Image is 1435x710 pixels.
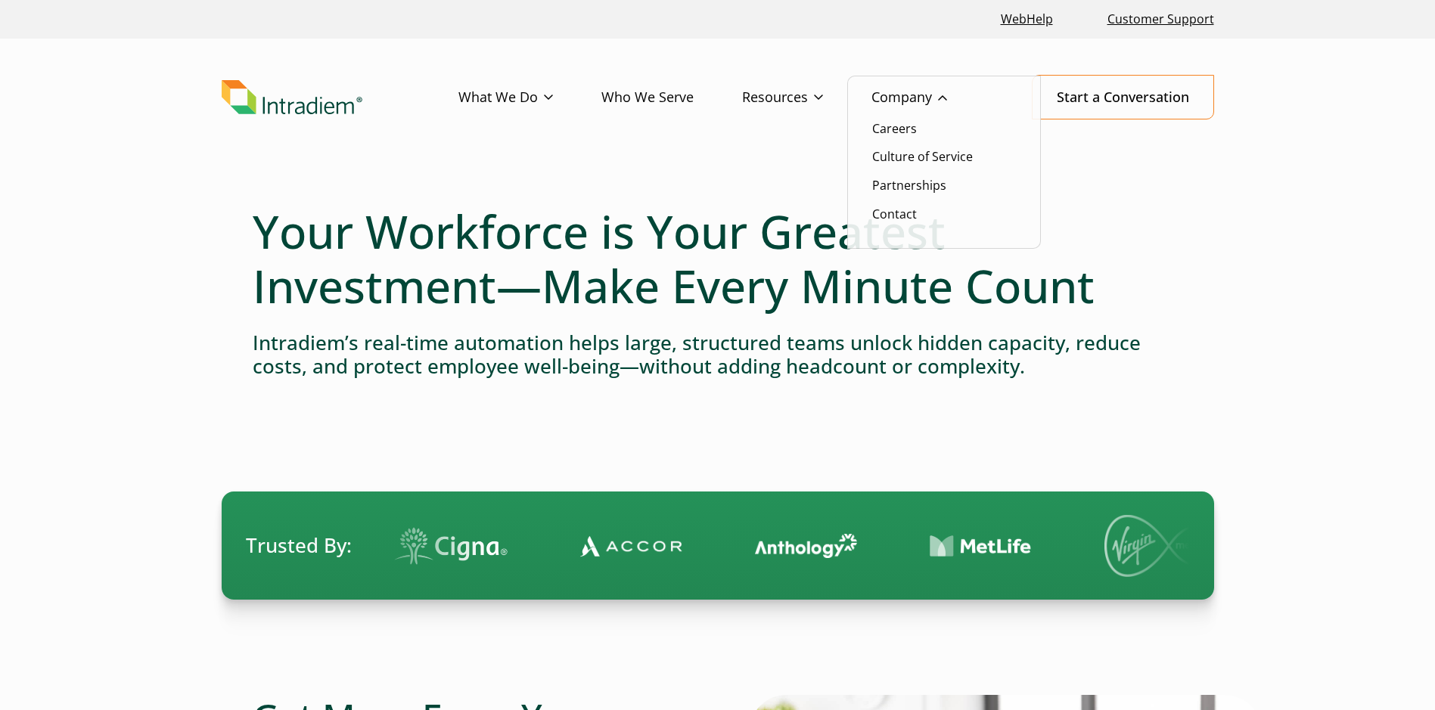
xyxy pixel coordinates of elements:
[995,3,1059,36] a: Link opens in a new window
[222,80,362,115] img: Intradiem
[1032,75,1214,119] a: Start a Conversation
[872,177,946,194] a: Partnerships
[253,331,1183,378] h4: Intradiem’s real-time automation helps large, structured teams unlock hidden capacity, reduce cos...
[246,532,352,560] span: Trusted By:
[1101,3,1220,36] a: Customer Support
[872,206,917,222] a: Contact
[601,76,742,119] a: Who We Serve
[872,120,917,137] a: Careers
[580,535,682,557] img: Contact Center Automation Accor Logo
[458,76,601,119] a: What We Do
[871,76,995,119] a: Company
[930,535,1032,558] img: Contact Center Automation MetLife Logo
[222,80,458,115] a: Link to homepage of Intradiem
[872,148,973,165] a: Culture of Service
[253,204,1183,313] h1: Your Workforce is Your Greatest Investment—Make Every Minute Count
[742,76,871,119] a: Resources
[1104,515,1210,577] img: Virgin Media logo.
